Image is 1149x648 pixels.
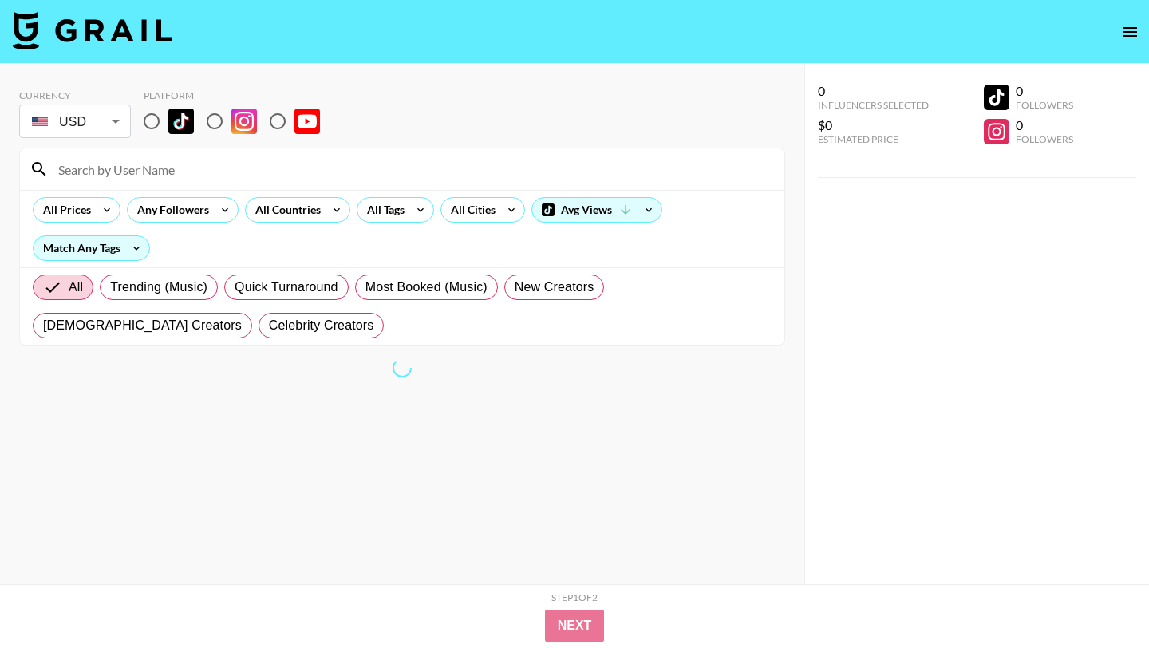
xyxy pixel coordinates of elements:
div: Estimated Price [818,133,929,145]
div: 0 [818,83,929,99]
div: Any Followers [128,198,212,222]
div: Match Any Tags [34,236,149,260]
button: open drawer [1114,16,1146,48]
img: Grail Talent [13,11,172,49]
div: 0 [1016,83,1073,99]
div: Step 1 of 2 [551,591,598,603]
span: Most Booked (Music) [365,278,488,297]
img: YouTube [294,109,320,134]
span: All [69,278,83,297]
div: Influencers Selected [818,99,929,111]
div: Followers [1016,133,1073,145]
span: New Creators [515,278,594,297]
span: [DEMOGRAPHIC_DATA] Creators [43,316,242,335]
div: All Prices [34,198,94,222]
div: USD [22,108,128,136]
div: Currency [19,89,131,101]
div: All Cities [441,198,499,222]
span: Celebrity Creators [269,316,374,335]
input: Search by User Name [49,156,775,182]
span: Refreshing bookers, clients, countries, tags, cities, talent, talent... [391,357,414,380]
div: Avg Views [532,198,661,222]
button: Next [545,610,605,642]
div: 0 [1016,117,1073,133]
div: All Tags [357,198,408,222]
div: Followers [1016,99,1073,111]
span: Trending (Music) [110,278,207,297]
img: Instagram [231,109,257,134]
span: Quick Turnaround [235,278,338,297]
div: $0 [818,117,929,133]
div: All Countries [246,198,324,222]
div: Platform [144,89,333,101]
img: TikTok [168,109,194,134]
